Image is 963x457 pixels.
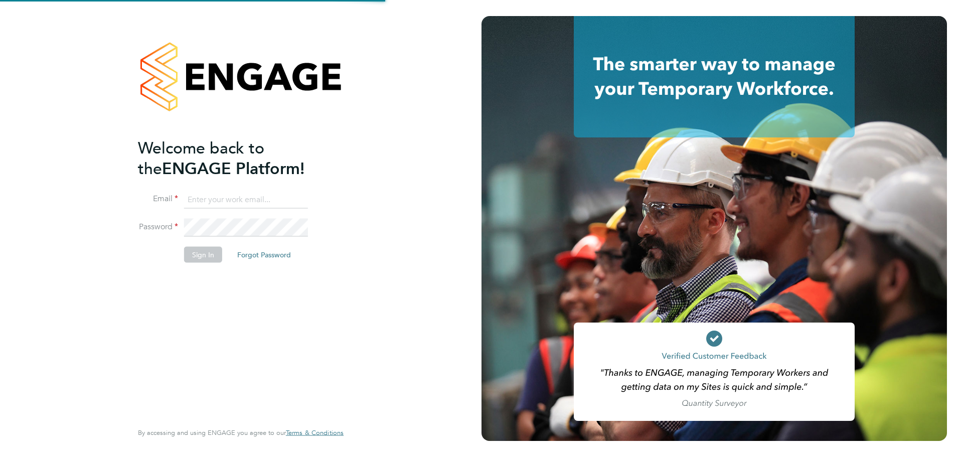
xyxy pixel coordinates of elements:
span: Terms & Conditions [286,428,344,437]
span: Welcome back to the [138,138,264,178]
input: Enter your work email... [184,191,308,209]
label: Email [138,194,178,204]
span: By accessing and using ENGAGE you agree to our [138,428,344,437]
a: Terms & Conditions [286,429,344,437]
label: Password [138,222,178,232]
button: Sign In [184,247,222,263]
h2: ENGAGE Platform! [138,137,334,179]
button: Forgot Password [229,247,299,263]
